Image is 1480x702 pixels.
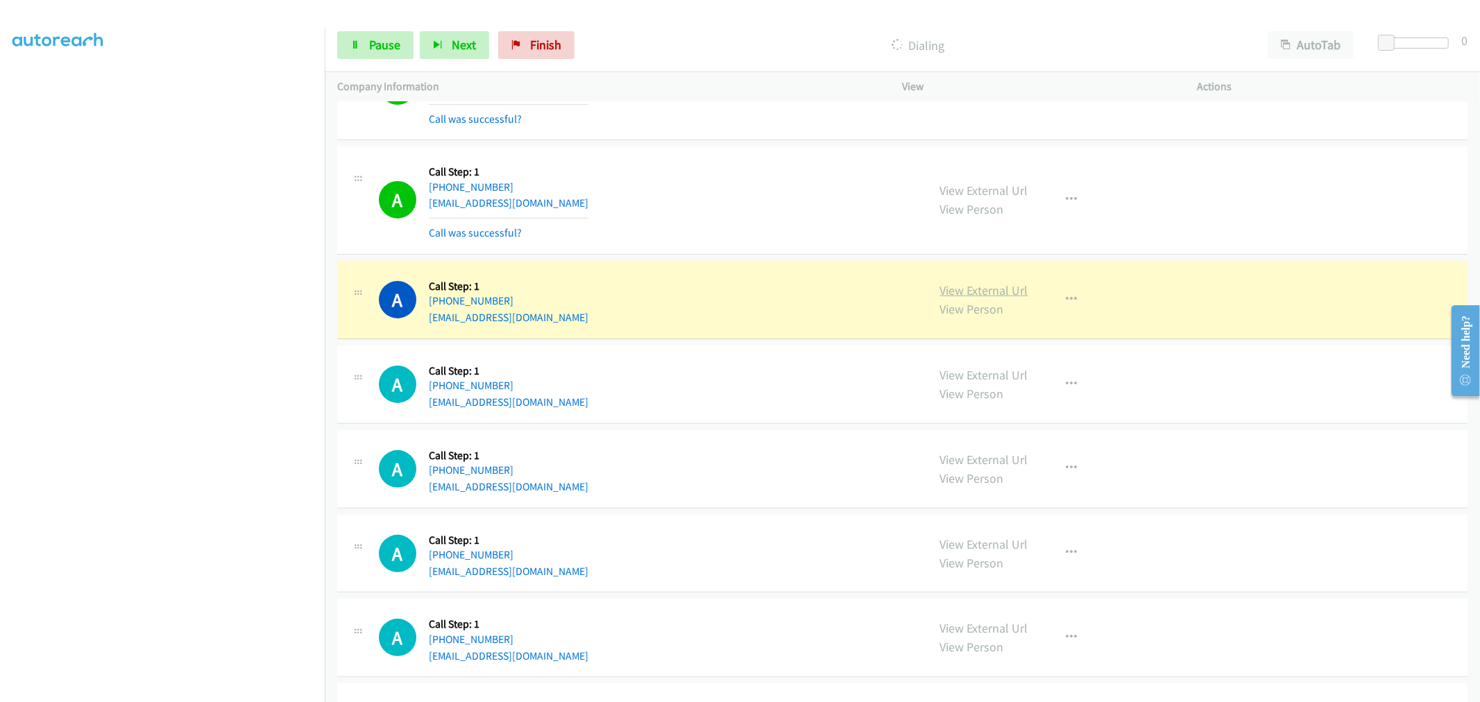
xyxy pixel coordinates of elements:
span: Next [452,37,476,53]
a: View Person [940,639,1004,655]
a: View Person [940,470,1004,486]
div: The call is yet to be attempted [379,619,416,656]
a: [EMAIL_ADDRESS][DOMAIN_NAME] [429,311,588,324]
h1: A [379,181,416,219]
a: View Person [940,87,1004,103]
a: Call was successful? [429,112,522,126]
a: View External Url [940,282,1028,298]
a: [EMAIL_ADDRESS][DOMAIN_NAME] [429,196,588,209]
a: View External Url [940,182,1028,198]
div: The call is yet to be attempted [379,450,416,488]
h5: Call Step: 1 [429,449,588,463]
a: View External Url [940,536,1028,552]
p: View [903,78,1173,95]
p: Actions [1198,78,1468,95]
a: [PHONE_NUMBER] [429,180,513,194]
div: The call is yet to be attempted [379,535,416,572]
a: View External Url [940,367,1028,383]
h5: Call Step: 1 [429,617,588,631]
p: Company Information [337,78,878,95]
h5: Call Step: 1 [429,533,588,547]
h1: A [379,281,416,318]
a: [PHONE_NUMBER] [429,294,513,307]
a: [EMAIL_ADDRESS][DOMAIN_NAME] [429,480,588,493]
a: Call was successful? [429,226,522,239]
h5: Call Step: 1 [429,165,588,179]
a: View External Url [940,620,1028,636]
button: Next [420,31,489,59]
div: Delay between calls (in seconds) [1385,37,1449,49]
h5: Call Step: 1 [429,364,588,378]
a: Pause [337,31,414,59]
a: [PHONE_NUMBER] [429,463,513,477]
a: [PHONE_NUMBER] [429,379,513,392]
div: The call is yet to be attempted [379,366,416,403]
a: Finish [498,31,575,59]
a: [PHONE_NUMBER] [429,633,513,646]
h1: A [379,366,416,403]
a: View Person [940,555,1004,571]
a: [PHONE_NUMBER] [429,548,513,561]
h1: A [379,619,416,656]
iframe: Resource Center [1440,296,1480,406]
a: View Person [940,301,1004,317]
a: [EMAIL_ADDRESS][DOMAIN_NAME] [429,649,588,662]
span: Finish [530,37,561,53]
span: Pause [369,37,400,53]
a: View External Url [940,452,1028,468]
iframe: To enrich screen reader interactions, please activate Accessibility in Grammarly extension settings [12,41,325,700]
a: View Person [940,386,1004,402]
a: [EMAIL_ADDRESS][DOMAIN_NAME] [429,395,588,409]
h1: A [379,535,416,572]
a: View Person [940,201,1004,217]
p: Dialing [593,36,1243,55]
h1: A [379,450,416,488]
h5: Call Step: 1 [429,280,588,293]
button: AutoTab [1268,31,1354,59]
div: 0 [1461,31,1468,50]
a: [EMAIL_ADDRESS][DOMAIN_NAME] [429,565,588,578]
